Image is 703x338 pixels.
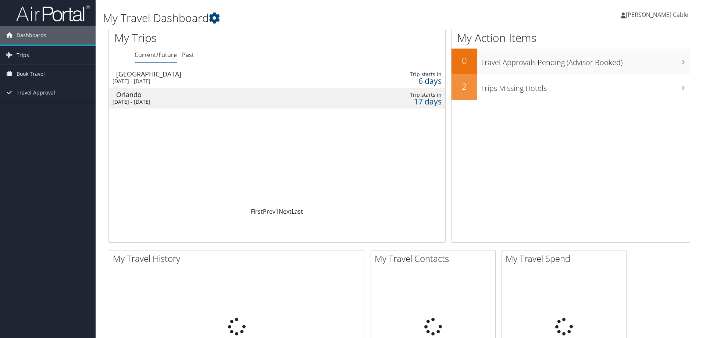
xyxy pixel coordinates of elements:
h1: My Trips [114,30,300,46]
a: 2Trips Missing Hotels [452,74,690,100]
h1: My Action Items [452,30,690,46]
h2: My Travel Spend [506,252,626,265]
a: [PERSON_NAME] Cable [621,4,696,26]
div: 17 days [365,98,441,105]
div: Trip starts in [365,92,441,98]
a: First [251,207,263,216]
div: [DATE] - [DATE] [113,78,319,85]
span: Dashboards [17,26,46,45]
a: Prev [263,207,275,216]
span: Travel Approval [17,83,55,102]
h3: Trips Missing Hotels [481,79,690,93]
div: [GEOGRAPHIC_DATA] [116,71,322,77]
a: Current/Future [135,51,177,59]
a: Last [292,207,303,216]
h2: 0 [452,54,477,67]
h2: My Travel Contacts [375,252,495,265]
div: [DATE] - [DATE] [113,99,319,105]
h1: My Travel Dashboard [103,10,498,26]
a: 1 [275,207,279,216]
a: Next [279,207,292,216]
h2: My Travel History [113,252,364,265]
span: Book Travel [17,65,45,83]
h3: Travel Approvals Pending (Advisor Booked) [481,54,690,68]
a: 0Travel Approvals Pending (Advisor Booked) [452,49,690,74]
a: Past [182,51,194,59]
div: Trip starts in [365,71,441,78]
span: Trips [17,46,29,64]
img: airportal-logo.png [16,5,90,22]
div: 6 days [365,78,441,84]
div: Orlando [116,91,322,98]
h2: 2 [452,80,477,93]
span: [PERSON_NAME] Cable [626,11,688,19]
